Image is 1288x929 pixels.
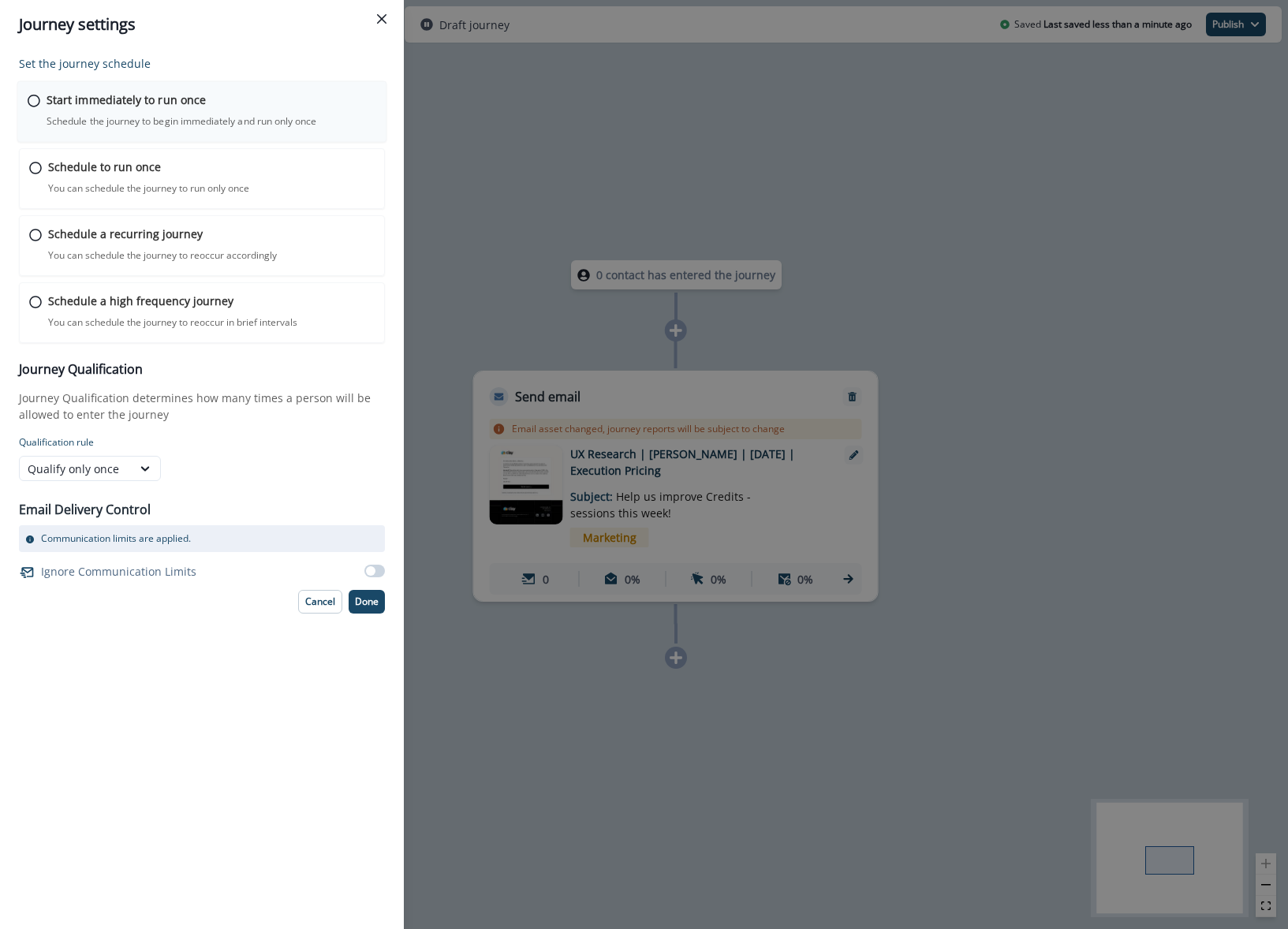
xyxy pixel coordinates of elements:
[41,563,196,580] p: Ignore Communication Limits
[349,590,385,614] button: Done
[48,315,297,330] p: You can schedule the journey to reoccur in brief intervals
[41,532,191,546] p: Communication limits are applied.
[47,91,206,108] p: Start immediately to run once
[19,390,385,423] p: Journey Qualification determines how many times a person will be allowed to enter the journey
[369,6,394,32] button: Close
[19,13,385,36] div: Journey settings
[48,181,249,196] p: You can schedule the journey to run only once
[47,114,316,129] p: Schedule the journey to begin immediately and run only once
[19,362,385,377] h3: Journey Qualification
[28,461,124,477] div: Qualify only once
[305,596,335,607] p: Cancel
[355,596,379,607] p: Done
[48,293,233,309] p: Schedule a high frequency journey
[298,590,342,614] button: Cancel
[48,226,203,242] p: Schedule a recurring journey
[48,159,161,175] p: Schedule to run once
[19,55,385,72] p: Set the journey schedule
[19,435,385,450] p: Qualification rule
[48,248,277,263] p: You can schedule the journey to reoccur accordingly
[19,500,151,519] p: Email Delivery Control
